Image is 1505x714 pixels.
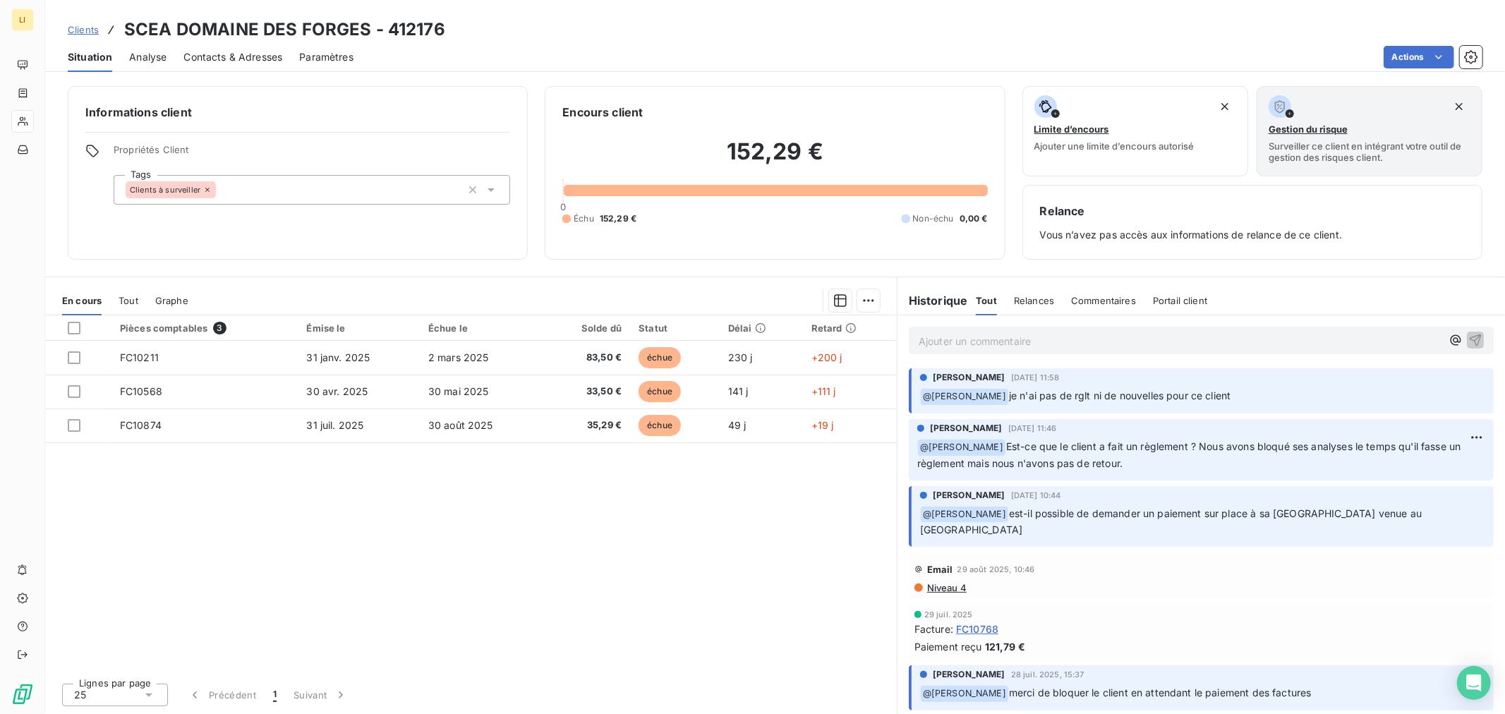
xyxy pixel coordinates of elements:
span: [DATE] 11:46 [1008,424,1057,432]
span: Limite d’encours [1034,123,1109,135]
span: @ [PERSON_NAME] [921,389,1008,405]
span: Paiement reçu [914,639,982,654]
button: Limite d’encoursAjouter une limite d’encours autorisé [1022,86,1248,176]
span: +111 j [811,385,836,397]
span: merci de bloquer le client en attendant le paiement des factures [1009,686,1312,698]
span: FC10568 [120,385,162,397]
button: Actions [1384,46,1454,68]
div: Solde dû [552,322,622,334]
div: LI [11,8,34,31]
span: échue [639,347,681,368]
span: 33,50 € [552,385,622,399]
span: 0 [560,201,566,212]
h6: Historique [897,292,968,309]
div: Échue le [428,322,535,334]
span: échue [639,415,681,436]
span: 3 [213,322,226,334]
span: 230 j [728,351,753,363]
span: +19 j [811,419,834,431]
span: 30 août 2025 [428,419,493,431]
span: Facture : [914,622,953,636]
input: Ajouter une valeur [216,183,227,196]
span: @ [PERSON_NAME] [921,686,1008,702]
span: [PERSON_NAME] [930,422,1003,435]
span: [PERSON_NAME] [933,668,1005,681]
span: 1 [273,688,277,702]
span: Analyse [129,50,167,64]
span: Relances [1014,295,1054,306]
div: Émise le [306,322,411,334]
div: Open Intercom Messenger [1457,666,1491,700]
span: 152,29 € [600,212,636,225]
span: 141 j [728,385,749,397]
span: Situation [68,50,112,64]
span: FC10211 [120,351,159,363]
span: @ [PERSON_NAME] [921,507,1008,523]
button: Suivant [285,680,356,710]
span: [DATE] 11:58 [1011,373,1060,382]
span: 30 avr. 2025 [306,385,368,397]
span: Commentaires [1071,295,1136,306]
span: Est-ce que le client a fait un règlement ? Nous avons bloqué ses analyses le temps qu'il fasse un... [917,440,1464,469]
span: @ [PERSON_NAME] [918,440,1005,456]
span: Propriétés Client [114,144,510,164]
span: échue [639,381,681,402]
span: est-il possible de demander un paiement sur place à sa [GEOGRAPHIC_DATA] venue au [GEOGRAPHIC_DATA] [920,507,1425,536]
span: Graphe [155,295,188,306]
span: Contacts & Adresses [183,50,282,64]
span: Ajouter une limite d’encours autorisé [1034,140,1195,152]
span: Échu [574,212,594,225]
button: 1 [265,680,285,710]
span: 83,50 € [552,351,622,365]
div: Statut [639,322,711,334]
span: Clients à surveiller [130,186,200,194]
span: Surveiller ce client en intégrant votre outil de gestion des risques client. [1269,140,1470,163]
img: Logo LeanPay [11,683,34,706]
span: 31 janv. 2025 [306,351,370,363]
span: 2 mars 2025 [428,351,489,363]
h6: Relance [1040,202,1465,219]
span: Tout [976,295,997,306]
span: 49 j [728,419,747,431]
div: Délai [728,322,794,334]
span: FC10768 [956,622,998,636]
span: En cours [62,295,102,306]
span: Tout [119,295,138,306]
h6: Informations client [85,104,510,121]
a: Clients [68,23,99,37]
span: +200 j [811,351,842,363]
h2: 152,29 € [562,138,987,180]
span: 30 mai 2025 [428,385,489,397]
span: [PERSON_NAME] [933,489,1005,502]
span: [PERSON_NAME] [933,371,1005,384]
span: Gestion du risque [1269,123,1348,135]
span: Clients [68,24,99,35]
button: Précédent [179,680,265,710]
span: 0,00 € [960,212,988,225]
span: 121,79 € [985,639,1025,654]
h6: Encours client [562,104,643,121]
span: 35,29 € [552,418,622,432]
span: je n'ai pas de rglt ni de nouvelles pour ce client [1009,389,1231,401]
button: Gestion du risqueSurveiller ce client en intégrant votre outil de gestion des risques client. [1257,86,1482,176]
span: [DATE] 10:44 [1011,491,1061,500]
span: 31 juil. 2025 [306,419,363,431]
span: Niveau 4 [926,582,967,593]
span: FC10874 [120,419,162,431]
span: 25 [74,688,86,702]
div: Retard [811,322,888,334]
span: 29 juil. 2025 [924,610,973,619]
span: 28 juil. 2025, 15:37 [1011,670,1084,679]
span: Paramètres [299,50,353,64]
span: Email [927,564,953,575]
div: Pièces comptables [120,322,290,334]
div: Vous n’avez pas accès aux informations de relance de ce client. [1040,202,1465,242]
span: 29 août 2025, 10:46 [957,565,1035,574]
h3: SCEA DOMAINE DES FORGES - 412176 [124,17,445,42]
span: Portail client [1153,295,1207,306]
span: Non-échu [913,212,954,225]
